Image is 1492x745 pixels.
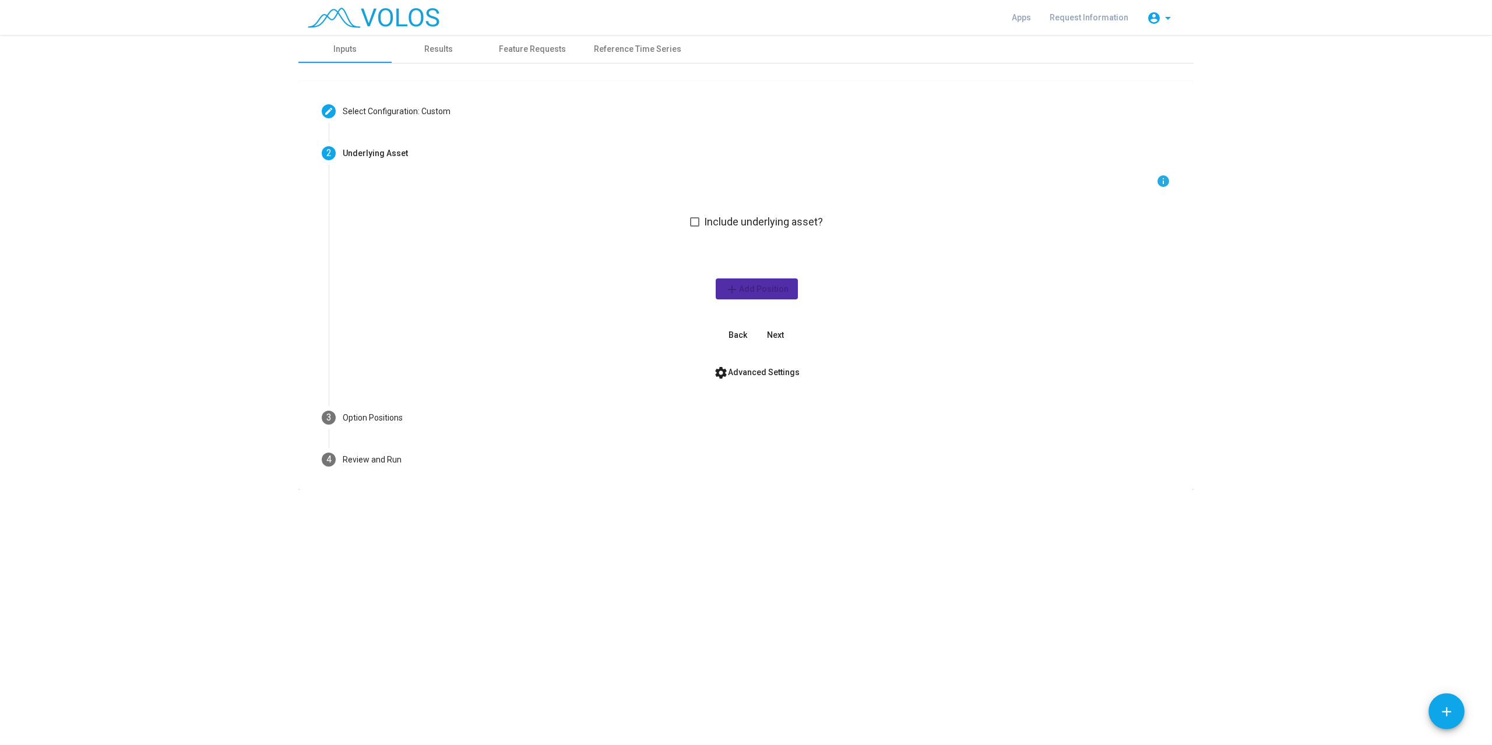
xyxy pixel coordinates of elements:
[1156,174,1170,188] mat-icon: info
[725,284,789,294] span: Add Position
[767,330,784,340] span: Next
[705,362,809,383] button: Advanced Settings
[1439,704,1454,719] mat-icon: add
[333,43,357,55] div: Inputs
[343,147,408,160] div: Underlying Asset
[1050,13,1128,22] span: Request Information
[729,330,747,340] span: Back
[343,454,402,466] div: Review and Run
[725,283,739,296] mat-icon: add
[756,324,794,345] button: Next
[1161,11,1175,25] mat-icon: arrow_drop_down
[1428,693,1465,729] button: Add icon
[594,43,681,55] div: Reference Time Series
[714,366,728,380] mat-icon: settings
[1012,13,1031,22] span: Apps
[716,278,798,299] button: Add Position
[1002,7,1040,28] a: Apps
[343,412,403,424] div: Option Positions
[704,215,823,229] span: Include underlying asset?
[326,412,332,423] span: 3
[324,107,333,116] mat-icon: create
[499,43,566,55] div: Feature Requests
[326,147,332,158] span: 2
[1147,11,1161,25] mat-icon: account_circle
[1040,7,1138,28] a: Request Information
[424,43,453,55] div: Results
[343,105,451,118] div: Select Configuration: Custom
[326,454,332,465] span: 4
[719,324,756,345] button: Back
[714,368,800,377] span: Advanced Settings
